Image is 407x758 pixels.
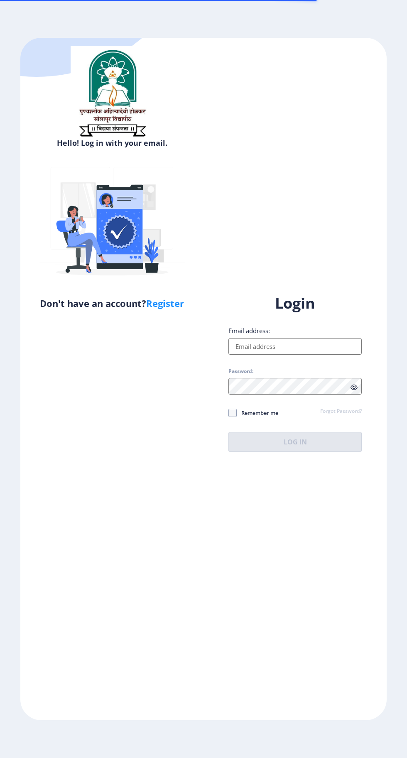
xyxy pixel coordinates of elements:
h1: Login [228,293,362,313]
img: sulogo.png [71,46,154,140]
h5: Don't have an account? [27,297,197,310]
span: Remember me [237,408,278,418]
a: Register [146,297,184,309]
h6: Hello! Log in with your email. [27,138,197,148]
img: Verified-rafiki.svg [39,151,185,297]
a: Forgot Password? [320,408,362,415]
button: Log In [228,432,362,452]
label: Password: [228,368,253,375]
input: Email address [228,338,362,355]
label: Email address: [228,326,270,335]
